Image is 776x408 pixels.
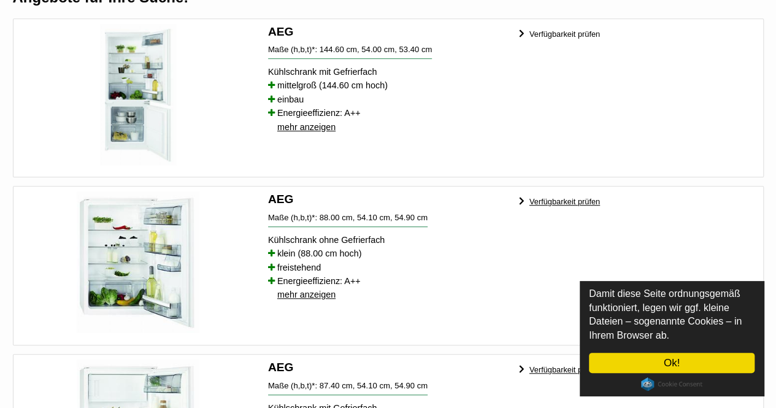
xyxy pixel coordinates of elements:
[529,358,600,382] a: Verfügbarkeit prüfen
[268,261,508,274] li: freistehend
[268,191,508,226] a: AEG Maße (h,b,t)*: 88.00 cm, 54.10 cm, 54.90 cm
[641,377,702,391] a: Cookie Consent plugin for the EU cookie law
[268,360,508,395] a: AEG Maße (h,b,t)*: 87.40 cm, 54.10 cm, 54.90 cm
[361,45,397,54] span: 54.00 cm,
[589,353,755,373] a: Ok!
[268,233,508,247] div: Kühlschrank ohne Gefrierfach
[268,360,508,375] h4: AEG
[268,79,508,92] li: mittelgroß (144.60 cm hoch)
[268,274,508,288] li: Energieeffizienz: A++
[320,45,359,54] span: 144.60 cm,
[320,213,355,222] span: 88.00 cm,
[394,381,428,390] span: 54.90 cm
[320,381,355,390] span: 87.40 cm,
[268,213,428,227] div: Maße (h,b,t)*:
[268,191,508,207] h4: AEG
[394,213,428,222] span: 54.90 cm
[268,65,508,79] div: Kühlschrank mit Gefrierfach
[268,381,428,395] div: Maße (h,b,t)*:
[268,24,508,59] a: AEG Maße (h,b,t)*: 144.60 cm, 54.00 cm, 53.40 cm
[357,381,393,390] span: 54.10 cm,
[100,24,175,165] img: AEG SCA7142ALS Kühlschrank mit Gefrierfach - mittelgroß - einbau
[277,282,336,307] div: mehr anzeigen
[277,115,336,139] div: mehr anzeigen
[529,190,600,214] a: Verfügbarkeit prüfen
[268,93,508,106] li: einbau
[77,191,199,333] img: AEG SKA7882AAS Kühlschrank ohne Gefrierfach - klein - freistehend
[529,22,600,46] a: Verfügbarkeit prüfen
[357,213,393,222] span: 54.10 cm,
[589,287,755,342] p: Damit diese Seite ordnungsgemäß funktioniert, legen wir ggf. kleine Dateien – sogenannte Cookies ...
[268,106,508,120] li: Energieeffizienz: A++
[268,24,508,40] h4: AEG
[399,45,432,54] span: 53.40 cm
[268,247,508,260] li: klein (88.00 cm hoch)
[268,45,432,59] div: Maße (h,b,t)*:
